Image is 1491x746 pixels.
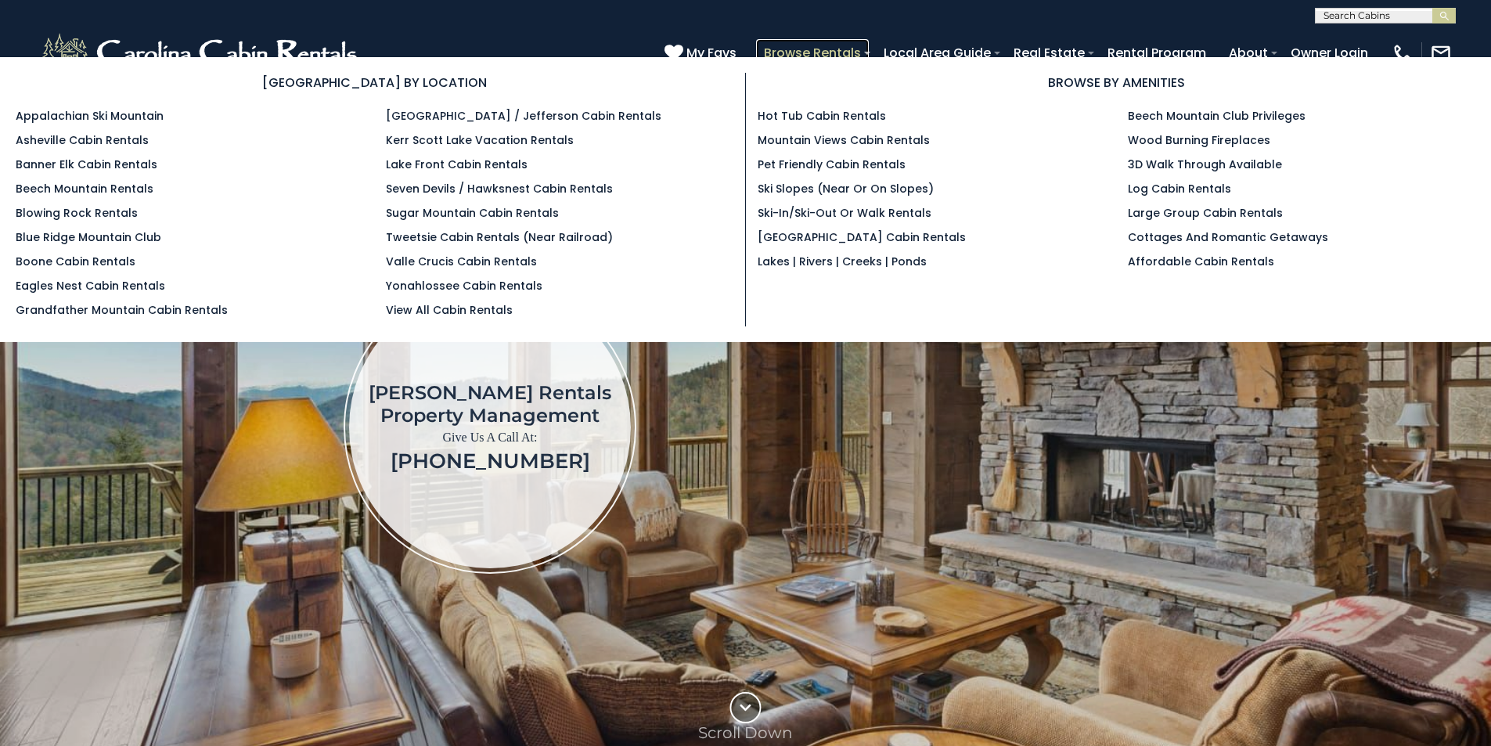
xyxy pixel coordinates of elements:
[16,157,157,172] a: Banner Elk Cabin Rentals
[386,278,542,294] a: Yonahlossee Cabin Rentals
[758,73,1476,92] h3: BROWSE BY AMENITIES
[1128,181,1231,196] a: Log Cabin Rentals
[386,254,537,269] a: Valle Crucis Cabin Rentals
[16,73,733,92] h3: [GEOGRAPHIC_DATA] BY LOCATION
[1128,229,1328,245] a: Cottages and Romantic Getaways
[1221,39,1276,67] a: About
[758,229,966,245] a: [GEOGRAPHIC_DATA] Cabin Rentals
[888,128,1399,726] iframe: New Contact Form
[686,43,736,63] span: My Favs
[16,108,164,124] a: Appalachian Ski Mountain
[386,302,513,318] a: View All Cabin Rentals
[1100,39,1214,67] a: Rental Program
[1128,205,1283,221] a: Large Group Cabin Rentals
[16,229,161,245] a: Blue Ridge Mountain Club
[758,254,927,269] a: Lakes | Rivers | Creeks | Ponds
[1392,42,1414,64] img: phone-regular-white.png
[876,39,999,67] a: Local Area Guide
[698,723,793,742] p: Scroll Down
[1430,42,1452,64] img: mail-regular-white.png
[16,302,228,318] a: Grandfather Mountain Cabin Rentals
[386,157,528,172] a: Lake Front Cabin Rentals
[758,108,886,124] a: Hot Tub Cabin Rentals
[16,181,153,196] a: Beech Mountain Rentals
[758,132,930,148] a: Mountain Views Cabin Rentals
[758,205,931,221] a: Ski-in/Ski-Out or Walk Rentals
[386,181,613,196] a: Seven Devils / Hawksnest Cabin Rentals
[758,157,906,172] a: Pet Friendly Cabin Rentals
[1128,157,1282,172] a: 3D Walk Through Available
[1283,39,1376,67] a: Owner Login
[39,30,364,77] img: White-1-2.png
[386,132,574,148] a: Kerr Scott Lake Vacation Rentals
[386,108,661,124] a: [GEOGRAPHIC_DATA] / Jefferson Cabin Rentals
[391,449,590,474] a: [PHONE_NUMBER]
[1128,132,1270,148] a: Wood Burning Fireplaces
[16,254,135,269] a: Boone Cabin Rentals
[386,229,613,245] a: Tweetsie Cabin Rentals (Near Railroad)
[386,205,559,221] a: Sugar Mountain Cabin Rentals
[1006,39,1093,67] a: Real Estate
[1128,108,1306,124] a: Beech Mountain Club Privileges
[16,205,138,221] a: Blowing Rock Rentals
[1128,254,1274,269] a: Affordable Cabin Rentals
[758,181,934,196] a: Ski Slopes (Near or On Slopes)
[16,132,149,148] a: Asheville Cabin Rentals
[16,278,165,294] a: Eagles Nest Cabin Rentals
[756,39,869,67] a: Browse Rentals
[369,381,611,427] h1: [PERSON_NAME] Rentals Property Management
[664,43,740,63] a: My Favs
[369,427,611,449] p: Give Us A Call At:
